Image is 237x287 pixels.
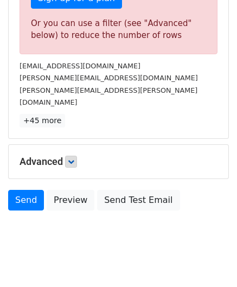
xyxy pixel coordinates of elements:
h5: Advanced [20,156,217,168]
small: [PERSON_NAME][EMAIL_ADDRESS][PERSON_NAME][DOMAIN_NAME] [20,86,197,107]
a: Send Test Email [97,190,180,211]
iframe: Chat Widget [183,235,237,287]
small: [PERSON_NAME][EMAIL_ADDRESS][DOMAIN_NAME] [20,74,198,82]
a: Preview [47,190,94,211]
div: Or you can use a filter (see "Advanced" below) to reduce the number of rows [31,17,206,42]
a: +45 more [20,114,65,127]
small: [EMAIL_ADDRESS][DOMAIN_NAME] [20,62,140,70]
a: Send [8,190,44,211]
